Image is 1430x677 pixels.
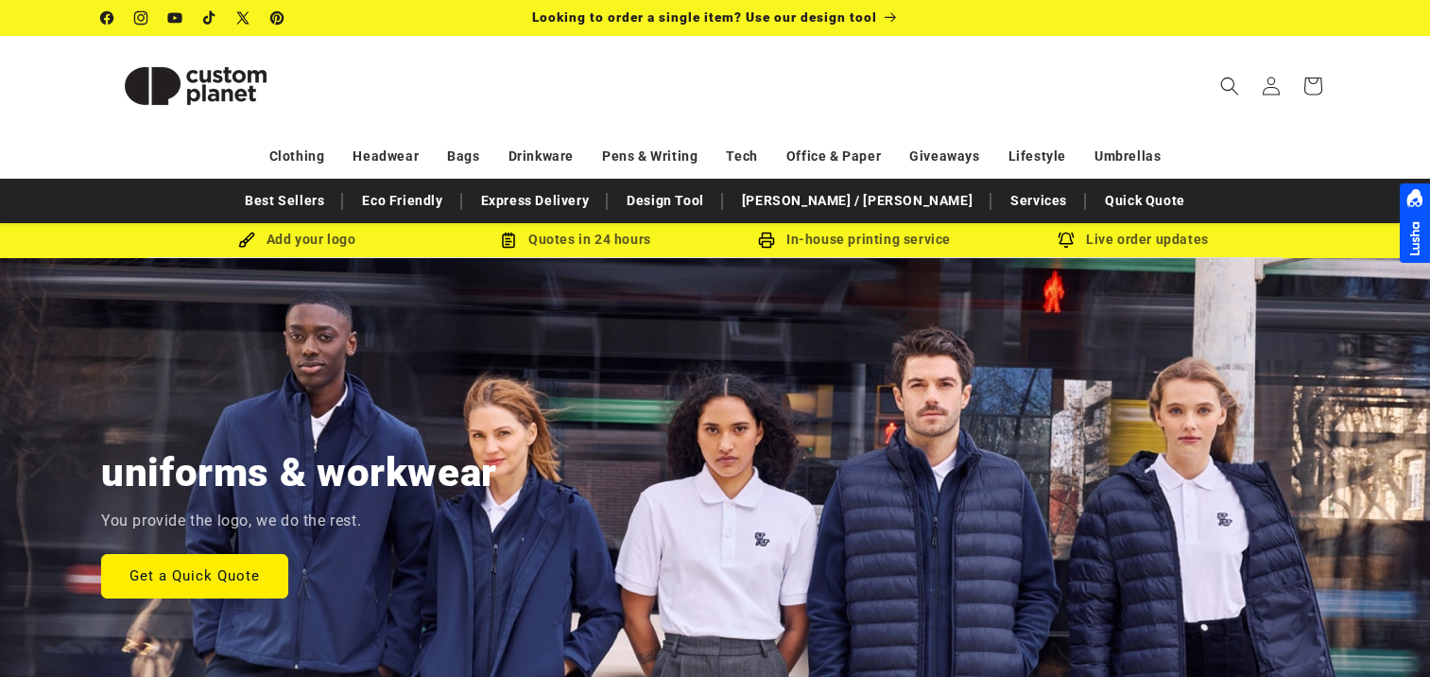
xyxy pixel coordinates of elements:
img: Custom Planet [101,43,290,129]
h2: uniforms & workwear [101,447,497,498]
a: Get a Quick Quote [101,553,288,598]
div: Quotes in 24 hours [437,228,715,252]
p: You provide the logo, we do the rest. [101,508,361,535]
a: Clothing [269,140,325,173]
a: Eco Friendly [353,184,452,217]
span: Looking to order a single item? Use our design tool [532,9,877,25]
a: Headwear [353,140,419,173]
div: Add your logo [158,228,437,252]
a: Giveaways [909,140,979,173]
a: Services [1001,184,1077,217]
summary: Search [1209,65,1250,107]
a: Custom Planet [94,36,297,135]
a: Design Tool [617,184,714,217]
a: Bags [447,140,479,173]
a: Lifestyle [1008,140,1066,173]
img: Brush Icon [238,232,255,249]
img: In-house printing [758,232,775,249]
img: Order updates [1058,232,1075,249]
img: Order Updates Icon [500,232,517,249]
a: Express Delivery [472,184,599,217]
a: Quick Quote [1095,184,1195,217]
a: Office & Paper [786,140,881,173]
div: Live order updates [994,228,1273,252]
a: Best Sellers [235,184,334,217]
a: Umbrellas [1094,140,1161,173]
a: Pens & Writing [602,140,698,173]
a: [PERSON_NAME] / [PERSON_NAME] [732,184,982,217]
div: In-house printing service [715,228,994,252]
a: Tech [726,140,757,173]
a: Drinkware [508,140,574,173]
